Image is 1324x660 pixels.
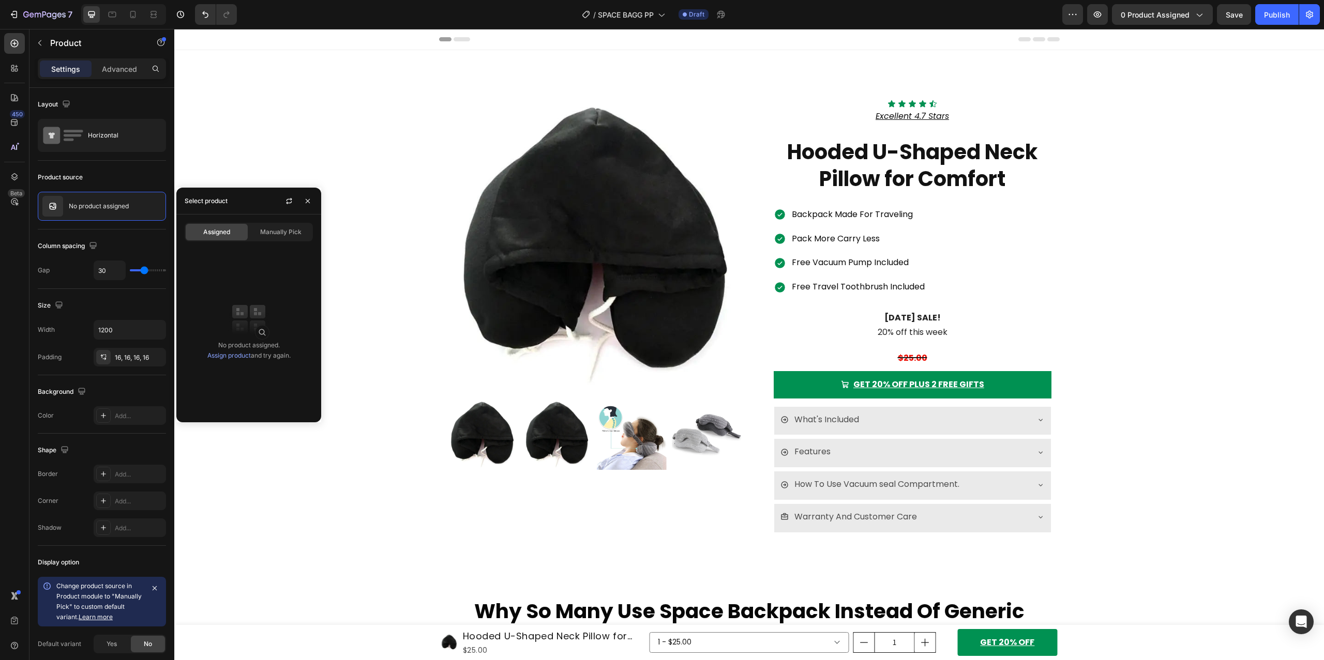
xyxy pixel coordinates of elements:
button: decrement [680,604,700,623]
div: Width [38,325,55,334]
p: Features [620,416,656,431]
a: Assign product [207,351,251,359]
button: GET 20% OFF [783,600,883,627]
div: Size [38,299,65,313]
input: Auto [94,261,125,280]
div: Shadow [38,523,62,532]
button: 7 [4,4,77,25]
div: Horizontal [88,124,151,147]
p: Pack More Carry Less [618,203,750,218]
a: Learn more [79,613,113,621]
div: Product source [38,173,83,182]
button: GET 20% OFF PLUS 2 FREE GIFTS [599,342,877,370]
p: No product assigned [69,203,129,210]
span: / [593,9,596,20]
p: 20% off this week [607,297,870,310]
p: Warranty And Customer Care [620,481,743,496]
div: Select product [185,196,228,206]
div: Add... [115,411,163,421]
div: Gap [38,266,50,275]
input: quantity [700,604,741,623]
div: Corner [38,496,58,505]
div: Undo/Redo [195,4,237,25]
span: Manually Pick [260,227,302,237]
span: Assigned [203,227,230,237]
div: Background [38,385,88,399]
p: Settings [51,64,80,74]
p: Product [50,37,138,49]
span: Change product source in Product module to "Manually Pick" to custom default variant. [56,582,142,621]
span: SPACE BAGG PP [598,9,654,20]
div: Padding [38,352,62,362]
div: Add... [115,524,163,533]
div: 450 [10,110,25,118]
p: Excellent 4.7 Stars [600,80,876,95]
span: Yes [107,639,117,649]
h1: Hooded U-Shaped Neck Pillow for Comfort [599,109,877,164]
span: No [144,639,152,649]
p: How To Use Vacuum seal Compartment. [620,448,785,463]
h1: Hooded U-Shaped Neck Pillow for Comfort [288,599,471,615]
p: What's Included [620,383,685,398]
div: Add... [115,497,163,506]
p: Free Vacuum Pump Included [618,226,750,241]
div: 16, 16, 16, 16 [115,353,163,362]
button: Publish [1255,4,1299,25]
button: increment [741,604,761,623]
div: No product assigned. and try again. [207,340,291,361]
div: Layout [38,98,72,112]
div: $25.00 [288,615,471,628]
div: Column spacing [38,239,99,253]
div: Default variant [38,639,81,649]
img: no image transparent [42,196,63,217]
div: Display option [38,558,79,567]
h2: Why So Many Use Space Backpack Instead Of Generic Bag. [273,561,877,630]
p: [DATE] sale! [607,283,870,295]
div: GET 20% OFF PLUS 2 FREE GIFTS [679,348,810,363]
div: Border [38,469,58,479]
div: Beta [8,189,25,197]
button: Save [1217,4,1251,25]
div: Shape [38,443,71,457]
span: 0 product assigned [1121,9,1190,20]
div: Publish [1264,9,1290,20]
span: Save [1226,10,1243,19]
span: Draft [689,10,704,19]
div: Open Intercom Messenger [1289,609,1314,634]
p: Backpack Made For Traveling [618,178,750,193]
p: Advanced [102,64,137,74]
iframe: Design area [174,29,1324,660]
input: Auto [94,320,165,339]
p: Free Travel Toothbrush Included [618,251,750,266]
div: GET 20% OFF [806,606,860,621]
p: 7 [68,8,72,21]
button: 0 product assigned [1112,4,1213,25]
div: Add... [115,470,163,479]
div: $25.00 [599,321,877,338]
img: collections [228,299,269,340]
div: Color [38,411,54,420]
